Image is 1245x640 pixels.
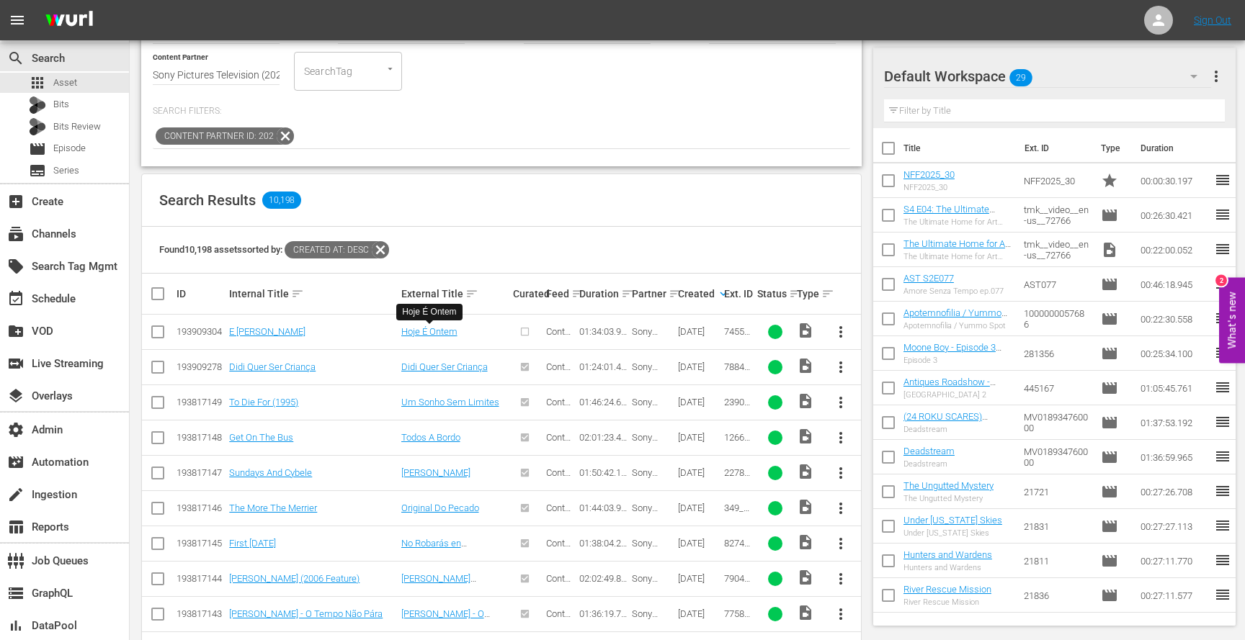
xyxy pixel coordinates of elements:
[903,598,991,607] div: River Rescue Mission
[632,432,673,464] span: Sony Pictures Television
[7,290,24,307] span: Schedule
[1101,345,1118,362] span: Episode
[1018,440,1094,474] td: MV018934760000
[678,573,720,584] div: [DATE]
[1214,551,1231,569] span: reorder
[291,287,304,300] span: sort
[546,361,571,383] span: Content
[724,467,751,510] span: 2278_U700376_LAT
[546,467,571,489] span: Content
[229,285,396,302] div: Internal Title
[678,608,720,619] div: [DATE]
[177,397,225,407] div: 193817149
[797,428,814,445] span: Video
[832,464,849,482] span: more_vert
[7,193,24,210] span: Create
[1214,171,1231,189] span: reorder
[579,285,628,302] div: Duration
[7,518,24,536] span: Reports
[1101,310,1118,328] span: Episode
[1215,274,1227,286] div: 2
[546,285,575,302] div: Feed
[29,162,46,179] span: Series
[7,421,24,438] span: Admin
[229,432,293,443] a: Get On The Bus
[632,573,673,605] span: Sony Pictures Television
[903,217,1013,227] div: The Ultimate Home for Art Lovers
[903,273,954,284] a: AST S2E077
[797,533,814,551] span: Video
[401,538,470,559] a: No Robarás en [PERSON_NAME]
[789,287,802,300] span: sort
[1018,509,1094,544] td: 21831
[903,549,992,560] a: Hunters and Wardens
[832,359,849,376] span: more_vert
[1101,207,1118,224] span: Episode
[229,573,360,584] a: [PERSON_NAME] (2006 Feature)
[579,397,628,407] div: 01:46:24.661
[53,163,79,178] span: Series
[1214,275,1231,292] span: reorder
[1018,336,1094,371] td: 281356
[824,385,858,420] button: more_vert
[159,191,256,209] span: Search Results
[177,361,225,372] div: 193909278
[1219,277,1245,363] button: Open Feedback Widget
[546,432,571,454] span: Content
[1135,405,1214,440] td: 01:37:53.192
[797,498,814,515] span: Video
[1101,379,1118,397] span: Episode
[401,361,488,372] a: Didi Quer Ser Criança
[401,285,509,302] div: External Title
[1214,482,1231,500] span: reorder
[177,467,225,478] div: 193817147
[7,552,24,569] span: Job Queues
[678,285,720,302] div: Created
[177,608,225,619] div: 193817143
[1214,344,1231,361] span: reorder
[29,96,46,114] div: Bits
[832,323,849,341] span: more_vert
[824,350,858,384] button: more_vert
[903,528,1002,538] div: Under [US_STATE] Skies
[1018,544,1094,578] td: 21811
[1101,172,1118,189] span: Promo
[903,183,955,192] div: NFF2025_30
[903,252,1013,261] div: The Ultimate Home for Art Lovers
[832,605,849,623] span: more_vert
[53,141,86,156] span: Episode
[757,285,793,302] div: Status
[1101,587,1118,604] span: Episode
[724,288,753,299] div: Ext. ID
[7,585,24,602] span: GraphQL
[903,204,995,225] a: S4 E04: The Ultimate Home for Art Lovers
[7,355,24,372] span: Live Streaming
[177,538,225,549] div: 193817145
[1214,240,1231,258] span: reorder
[1135,233,1214,267] td: 00:22:00.052
[1135,336,1214,371] td: 00:25:34.100
[7,225,24,243] span: Channels
[903,494,994,503] div: The Ungutted Mystery
[903,618,999,640] a: MX10_ Plus One at an Amish Wedding
[832,394,849,411] span: more_vert
[1208,68,1225,85] span: more_vert
[1018,405,1094,440] td: MV018934760000
[678,326,720,337] div: [DATE]
[797,569,814,586] span: Video
[177,326,225,337] div: 193909304
[7,50,24,67] span: Search
[1214,517,1231,534] span: reorder
[621,287,634,300] span: sort
[884,56,1211,96] div: Default Workspace
[903,307,1007,329] a: Apotemnofilia / Yummo Spot
[579,573,628,584] div: 02:02:49.877
[1214,206,1231,223] span: reorder
[571,287,584,300] span: sort
[1135,474,1214,509] td: 00:27:26.708
[579,608,628,619] div: 01:36:19.776
[903,446,955,456] a: Deadstream
[7,258,24,275] span: Search Tag Mgmt
[7,486,24,503] span: Ingestion
[717,287,730,300] span: keyboard_arrow_down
